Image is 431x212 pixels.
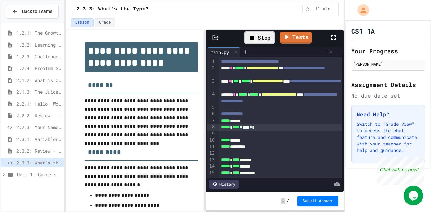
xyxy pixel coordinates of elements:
[377,157,424,185] iframe: chat widget
[312,7,322,12] span: 10
[207,150,216,157] div: 12
[16,53,61,60] span: 1.2.3: Challenge Problem - The Bridge
[351,47,425,56] h2: Your Progress
[297,196,338,206] button: Submit Answer
[207,137,216,144] div: 10
[207,170,216,176] div: 15
[281,198,285,204] span: -
[280,32,312,44] a: Tests
[209,180,239,189] div: History
[16,136,61,143] span: 2.3.1: Variables and Data Types
[207,117,216,124] div: 7
[16,41,61,48] span: 1.2.2: Learning to Solve Hard Problems
[77,5,149,13] span: 2.3.3: What's the Type?
[351,3,371,18] div: My Account
[244,31,275,44] div: Stop
[287,199,289,204] span: /
[207,65,216,78] div: 2
[207,144,216,150] div: 11
[290,199,292,204] span: 1
[207,131,216,137] div: 9
[207,49,232,56] div: main.py
[207,78,216,91] div: 3
[17,171,61,178] span: Unit 1: Careers & Professionalism
[351,80,425,89] h2: Assignment Details
[16,124,61,131] span: 2.2.3: Your Name and Favorite Movie
[16,65,61,72] span: 1.2.4: Problem Solving Practice
[207,111,216,117] div: 6
[323,7,330,12] span: min
[207,91,216,104] div: 4
[22,8,52,15] span: Back to Teams
[16,147,61,154] span: 2.3.2: Review - Variables and Data Types
[207,105,216,111] div: 5
[207,58,216,65] div: 1
[207,124,216,130] div: 8
[357,121,420,154] p: Switch to "Grade View" to access the chat feature and communicate with your teacher for help and ...
[207,163,216,170] div: 14
[16,29,61,36] span: 1.2.1: The Growth Mindset
[16,100,61,107] span: 2.2.1: Hello, World!
[353,61,423,67] div: [PERSON_NAME]
[16,88,61,95] span: 2.1.3: The JuiceMind IDE
[95,18,115,27] button: Grade
[16,77,61,84] span: 2.1.2: What is Code?
[207,47,240,57] div: main.py
[6,5,59,19] button: Back to Teams
[351,92,425,100] div: No due date set
[357,110,420,118] h3: Need Help?
[404,186,424,205] iframe: chat widget
[207,157,216,163] div: 13
[16,159,61,166] span: 2.3.3: What's the Type?
[16,112,61,119] span: 2.2.2: Review - Hello, World!
[71,18,94,27] button: Lesson
[351,27,375,36] h1: CS1 1A
[302,199,333,204] span: Submit Answer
